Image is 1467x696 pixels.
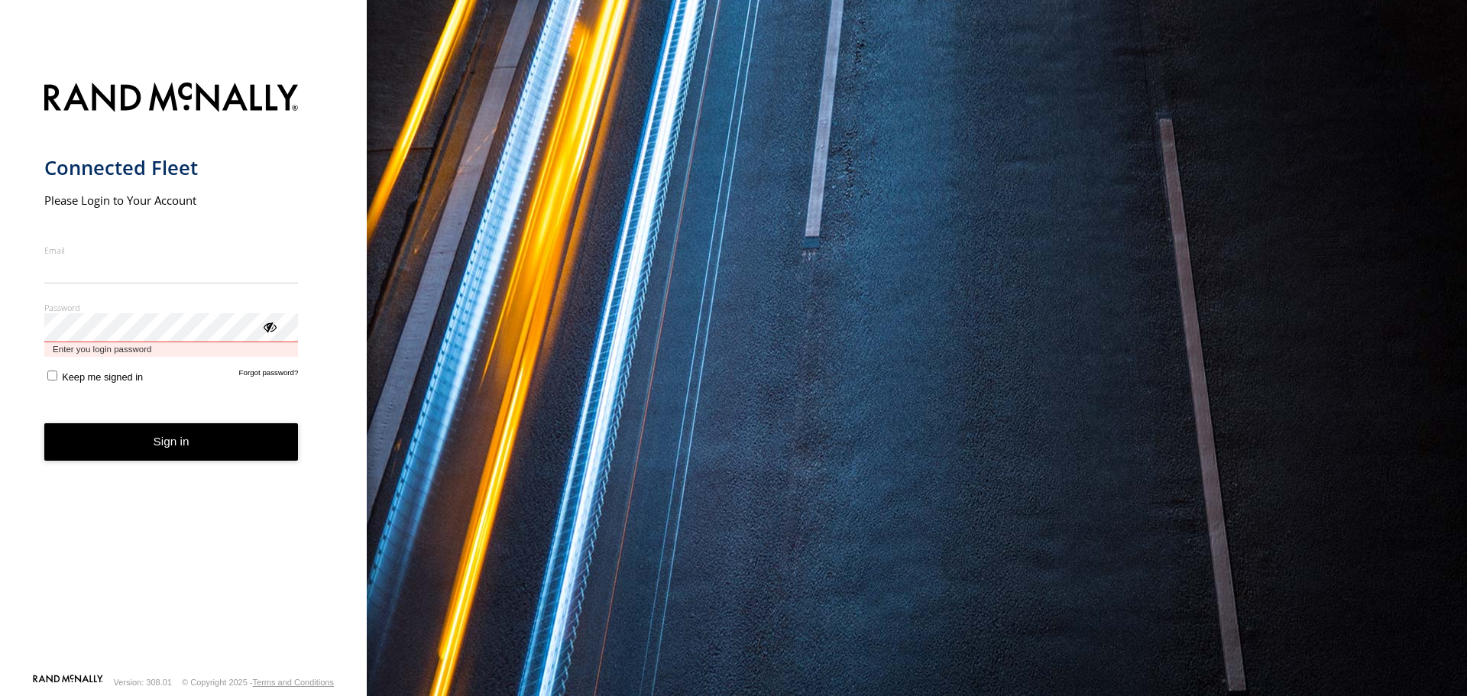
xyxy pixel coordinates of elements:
label: Password [44,302,299,313]
form: main [44,73,323,673]
a: Visit our Website [33,675,103,690]
div: ViewPassword [261,319,277,334]
label: Email [44,244,299,256]
span: Keep me signed in [62,371,143,383]
button: Sign in [44,423,299,461]
div: Version: 308.01 [114,678,172,687]
h1: Connected Fleet [44,155,299,180]
span: Enter you login password [44,342,299,357]
input: Keep me signed in [47,371,57,380]
h2: Please Login to Your Account [44,193,299,208]
div: © Copyright 2025 - [182,678,334,687]
a: Forgot password? [239,368,299,383]
a: Terms and Conditions [253,678,334,687]
img: Rand McNally [44,79,299,118]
